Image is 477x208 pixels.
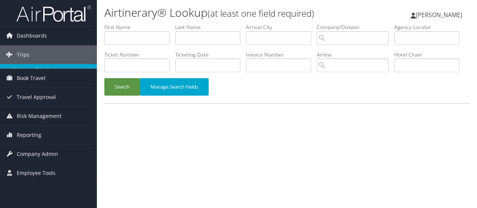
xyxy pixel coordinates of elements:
[104,23,175,31] label: First Name
[17,69,45,87] span: Book Travel
[16,5,91,22] img: airportal-logo.png
[17,88,56,106] span: Travel Approval
[104,78,140,96] button: Search
[17,126,41,144] span: Reporting
[246,51,317,58] label: Invoice Number
[394,51,465,58] label: Hotel Chain
[104,5,348,20] h1: Airtinerary® Lookup
[17,45,29,64] span: Trips
[411,4,470,26] a: [PERSON_NAME]
[175,23,246,31] label: Last Name
[246,23,317,31] label: Arrival City
[175,51,246,58] label: Ticketing Date
[208,7,314,19] small: (at least one field required)
[317,23,394,31] label: Company/Division
[17,145,58,163] span: Company Admin
[140,78,209,96] button: Manage Search Fields
[416,11,462,19] span: [PERSON_NAME]
[17,26,47,45] span: Dashboards
[104,51,175,58] label: Ticket Number
[17,164,56,182] span: Employee Tools
[17,107,61,125] span: Risk Management
[394,23,465,31] label: Agency Locator
[317,51,394,58] label: Airline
